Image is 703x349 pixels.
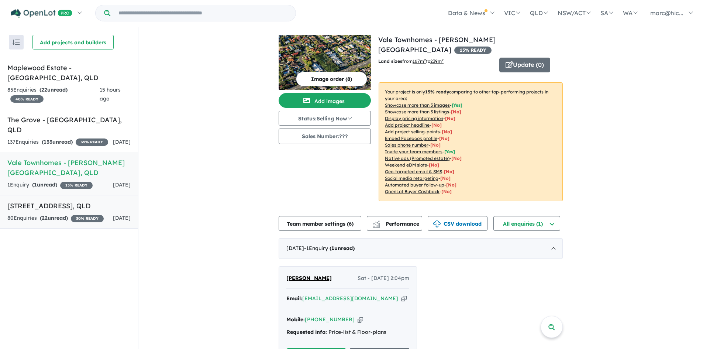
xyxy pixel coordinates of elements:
[331,245,334,252] span: 1
[430,58,444,64] u: 239 m
[374,220,419,227] span: Performance
[444,149,455,154] span: [ Yes ]
[279,111,371,126] button: Status:Selling Now
[385,122,430,128] u: Add project headline
[493,216,560,231] button: All enquiries (1)
[440,175,451,181] span: [No]
[385,189,440,194] u: OpenLot Buyer Cashback
[42,215,48,221] span: 22
[41,86,47,93] span: 22
[385,136,437,141] u: Embed Facebook profile
[296,72,367,86] button: Image order (8)
[279,129,371,144] button: Sales Number:???
[7,115,131,135] h5: The Grove - [GEOGRAPHIC_DATA] , QLD
[378,58,494,65] p: from
[32,35,114,49] button: Add projects and builders
[10,95,44,103] span: 40 % READY
[358,274,409,283] span: Sat - [DATE] 2:04pm
[13,40,20,45] img: sort.svg
[445,116,455,121] span: [ No ]
[113,181,131,188] span: [DATE]
[444,169,454,174] span: [No]
[279,35,371,90] img: Vale Townhomes - Bray Park
[451,155,462,161] span: [No]
[452,102,462,108] span: [ Yes ]
[385,169,442,174] u: Geo-targeted email & SMS
[428,216,487,231] button: CSV download
[279,216,361,231] button: Team member settings (6)
[113,215,131,221] span: [DATE]
[385,175,438,181] u: Social media retargeting
[425,89,449,95] b: 15 % ready
[7,181,93,189] div: 1 Enquir y
[385,182,444,188] u: Automated buyer follow-up
[71,215,104,222] span: 30 % READY
[413,58,426,64] u: 167 m
[286,295,302,302] strong: Email:
[286,328,409,337] div: Price-list & Floor-plans
[305,316,355,323] a: [PHONE_NUMBER]
[385,155,449,161] u: Native ads (Promoted estate)
[76,138,108,146] span: 35 % READY
[433,220,441,228] img: download icon
[431,122,442,128] span: [ No ]
[42,138,73,145] strong: ( unread)
[349,220,352,227] span: 6
[379,82,563,201] p: Your project is only comparing to other top-performing projects in your area: - - - - - - - - - -...
[385,109,449,114] u: Showcase more than 3 listings
[373,220,380,225] img: line-chart.svg
[426,58,444,64] span: to
[451,109,461,114] span: [ No ]
[112,5,294,21] input: Try estate name, suburb, builder or developer
[358,316,363,324] button: Copy
[286,275,332,281] span: [PERSON_NAME]
[442,58,444,62] sup: 2
[442,129,452,134] span: [ No ]
[7,158,131,178] h5: Vale Townhomes - [PERSON_NAME][GEOGRAPHIC_DATA] , QLD
[429,162,439,168] span: [No]
[60,182,93,189] span: 15 % READY
[44,138,52,145] span: 133
[385,102,450,108] u: Showcase more than 3 images
[302,295,398,302] a: [EMAIL_ADDRESS][DOMAIN_NAME]
[385,142,428,148] u: Sales phone number
[499,58,550,72] button: Update (0)
[378,35,496,54] a: Vale Townhomes - [PERSON_NAME][GEOGRAPHIC_DATA]
[279,238,563,259] div: [DATE]
[385,116,443,121] u: Display pricing information
[373,223,380,227] img: bar-chart.svg
[286,274,332,283] a: [PERSON_NAME]
[100,86,121,102] span: 15 hours ago
[7,214,104,223] div: 80 Enquir ies
[279,93,371,108] button: Add images
[446,182,456,188] span: [No]
[113,138,131,145] span: [DATE]
[286,316,305,323] strong: Mobile:
[650,9,683,17] span: marc@hic...
[424,58,426,62] sup: 2
[378,58,402,64] b: Land sizes
[11,9,72,18] img: Openlot PRO Logo White
[40,215,68,221] strong: ( unread)
[385,162,427,168] u: Weekend eDM slots
[7,86,100,103] div: 85 Enquir ies
[7,138,108,147] div: 137 Enquir ies
[32,181,57,188] strong: ( unread)
[385,129,440,134] u: Add project selling-points
[7,63,131,83] h5: Maplewood Estate - [GEOGRAPHIC_DATA] , QLD
[401,295,407,302] button: Copy
[330,245,355,252] strong: ( unread)
[304,245,355,252] span: - 1 Enquir y
[385,149,442,154] u: Invite your team members
[441,189,452,194] span: [No]
[367,216,422,231] button: Performance
[7,201,131,211] h5: [STREET_ADDRESS] , QLD
[34,181,37,188] span: 1
[454,47,492,54] span: 15 % READY
[439,136,449,141] span: [ No ]
[39,86,68,93] strong: ( unread)
[430,142,441,148] span: [ No ]
[286,329,327,335] strong: Requested info:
